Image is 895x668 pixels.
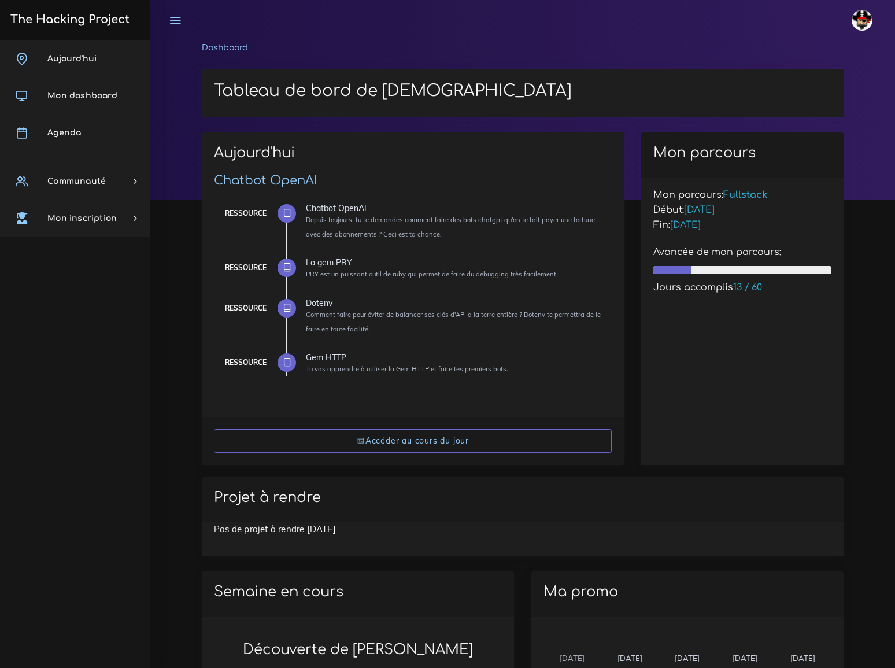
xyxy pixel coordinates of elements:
[202,43,248,52] a: Dashboard
[225,207,267,220] div: Ressource
[852,10,872,31] img: avatar
[225,356,267,369] div: Ressource
[214,489,831,506] h2: Projet à rendre
[214,429,612,453] a: Accéder au cours du jour
[306,353,603,361] div: Gem HTTP
[684,205,715,215] span: [DATE]
[214,522,831,536] p: Pas de projet à rendre [DATE]
[653,220,831,231] h5: Fin:
[653,205,831,216] h5: Début:
[790,654,815,663] span: [DATE]
[306,259,603,267] div: La gem PRY
[653,247,831,258] h5: Avancée de mon parcours:
[306,270,558,278] small: PRY est un puissant outil de ruby qui permet de faire du debugging très facilement.
[214,174,317,187] a: Chatbot OpenAI
[7,13,130,26] h3: The Hacking Project
[214,641,502,658] h2: Découverte de [PERSON_NAME]
[653,145,831,161] h2: Mon parcours
[306,216,595,238] small: Depuis toujours, tu te demandes comment faire des bots chatgpt qu'on te fait payer une fortune av...
[47,91,117,100] span: Mon dashboard
[214,145,612,169] h2: Aujourd'hui
[47,177,106,186] span: Communauté
[306,204,603,212] div: Chatbot OpenAI
[306,365,508,373] small: Tu vas apprendre à utiliser la Gem HTTP et faire tes premiers bots.
[723,190,767,200] span: Fullstack
[306,299,603,307] div: Dotenv
[733,654,757,663] span: [DATE]
[214,584,502,600] h2: Semaine en cours
[543,584,831,600] h2: Ma promo
[653,282,831,293] h5: Jours accomplis
[733,282,762,293] span: 13 / 60
[560,654,585,663] span: [DATE]
[225,302,267,315] div: Ressource
[675,654,700,663] span: [DATE]
[225,261,267,274] div: Ressource
[47,54,97,63] span: Aujourd'hui
[653,190,831,201] h5: Mon parcours:
[670,220,701,230] span: [DATE]
[214,82,831,101] h1: Tableau de bord de [DEMOGRAPHIC_DATA]
[306,311,601,333] small: Comment faire pour éviter de balancer ses clés d'API à la terre entière ? Dotenv te permettra de ...
[47,214,117,223] span: Mon inscription
[617,654,642,663] span: [DATE]
[47,128,81,137] span: Agenda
